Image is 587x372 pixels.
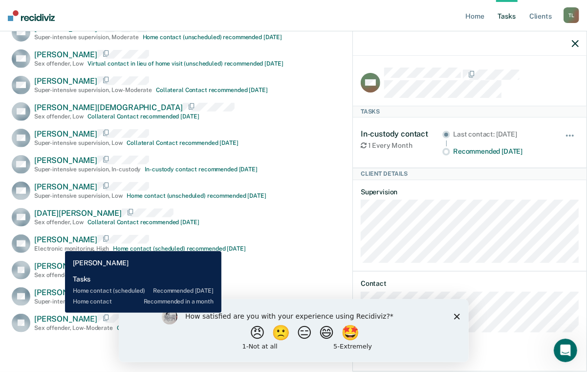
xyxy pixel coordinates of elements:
div: Virtual contact in lieu of home visit (unscheduled) recommended [DATE] [87,60,283,67]
span: [DATE][PERSON_NAME] [34,209,122,218]
span: [PERSON_NAME] [34,261,97,271]
div: Home contact (scheduled) recommended [DATE] [113,245,246,252]
span: [PERSON_NAME] [34,156,97,165]
div: Super-intensive supervision , Low-Moderate [34,87,152,93]
dt: Contact [361,279,579,288]
div: Super-intensive supervision , Low [34,139,123,146]
div: Collateral Contact recommended [DATE] [89,272,201,279]
div: Collateral Contact recommended [DATE] [87,219,199,226]
iframe: Survey by Kim from Recidiviz [119,299,469,362]
div: Home contact (unscheduled) recommended [DATE] [143,298,283,305]
span: [PERSON_NAME] [34,235,97,244]
div: Collateral Contact recommended [DATE] [127,139,239,146]
span: [PERSON_NAME] [34,50,97,59]
div: Sex offender , Low [34,219,84,226]
div: Collateral Contact recommended [DATE] [117,325,229,331]
div: Collateral Contact recommended [DATE] [156,87,268,93]
span: [PERSON_NAME] [34,182,97,191]
div: Collateral Contact recommended [DATE] [87,113,199,120]
dt: Supervision [361,188,579,196]
div: Electronic monitoring , High [34,245,109,252]
div: Recommended [DATE] [453,147,551,156]
div: Super-intensive supervision , Moderate [34,34,139,41]
iframe: Intercom live chat [554,339,577,362]
div: Last contact: [DATE] [453,130,551,139]
div: Tasks [353,106,587,117]
span: [PERSON_NAME] [34,129,97,139]
div: Home contact (unscheduled) recommended [DATE] [127,192,266,199]
div: Sex offender , High [34,272,85,279]
div: Sex offender , Low [34,113,84,120]
div: In-custody contact recommended [DATE] [145,166,258,173]
div: Home contact (unscheduled) recommended [DATE] [143,34,283,41]
div: Sex offender , Low [34,60,84,67]
div: T L [564,7,579,23]
div: Super-intensive supervision , In-custody [34,166,141,173]
span: [PERSON_NAME][DEMOGRAPHIC_DATA] [34,103,183,112]
div: In-custody contact [361,129,442,139]
img: Recidiviz [8,10,55,21]
div: Client Details [353,168,587,180]
div: Sex offender , Low-Moderate [34,325,113,331]
span: [PERSON_NAME] [34,314,97,324]
span: [PERSON_NAME] [34,76,97,86]
span: [PERSON_NAME] [34,288,97,297]
div: Super-intensive supervision , Low [34,192,123,199]
div: 1 Every Month [361,141,442,150]
div: Super-intensive supervision , Moderate [34,298,139,305]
